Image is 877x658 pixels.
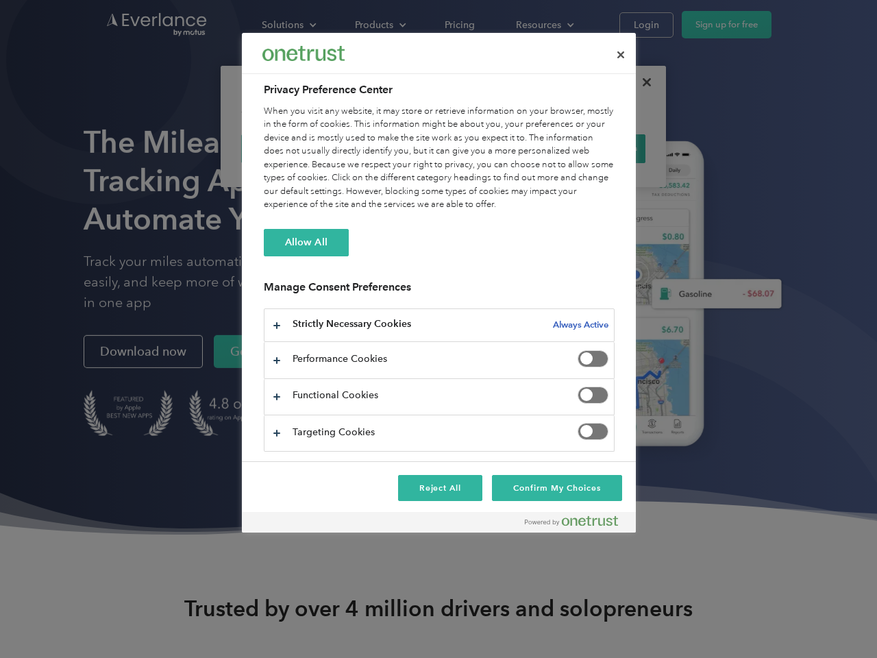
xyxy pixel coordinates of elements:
[262,40,345,67] div: Everlance
[242,33,636,533] div: Preference center
[264,280,615,302] h3: Manage Consent Preferences
[525,515,629,533] a: Powered by OneTrust Opens in a new Tab
[398,475,483,501] button: Reject All
[264,105,615,212] div: When you visit any website, it may store or retrieve information on your browser, mostly in the f...
[264,229,349,256] button: Allow All
[525,515,618,526] img: Powered by OneTrust Opens in a new Tab
[242,33,636,533] div: Privacy Preference Center
[264,82,615,98] h2: Privacy Preference Center
[606,40,636,70] button: Close
[262,46,345,60] img: Everlance
[492,475,621,501] button: Confirm My Choices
